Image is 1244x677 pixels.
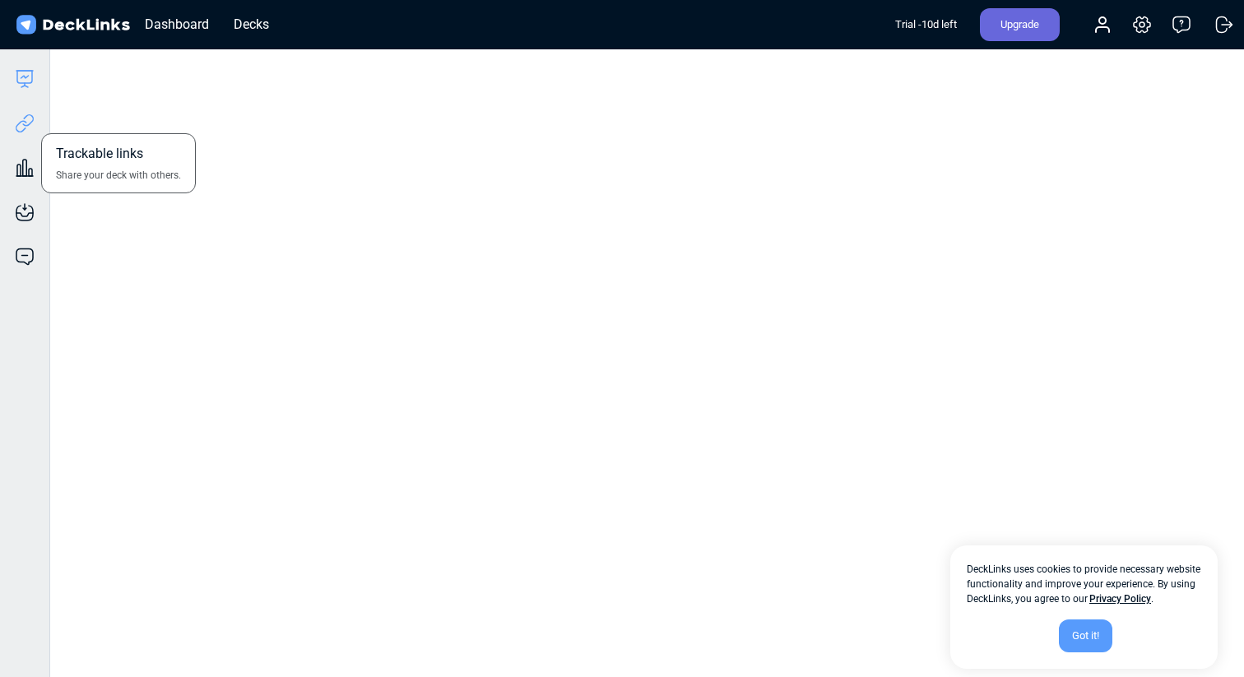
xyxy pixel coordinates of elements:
div: Decks [225,14,277,35]
span: Trackable links [56,144,143,168]
img: DeckLinks [13,13,132,37]
span: DeckLinks uses cookies to provide necessary website functionality and improve your experience. By... [967,562,1201,606]
div: Upgrade [980,8,1060,41]
div: Dashboard [137,14,217,35]
a: Privacy Policy [1089,593,1151,605]
span: Share your deck with others. [56,168,181,183]
div: Got it! [1059,619,1112,652]
div: Trial - 10 d left [895,8,957,41]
